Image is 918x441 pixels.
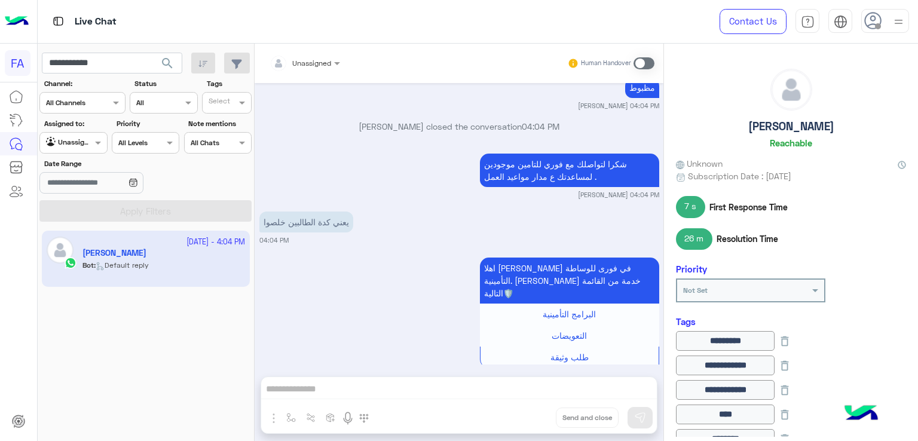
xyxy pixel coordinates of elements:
p: 4/10/2025, 4:04 PM [259,212,353,232]
small: [PERSON_NAME] 04:04 PM [578,101,659,111]
img: Logo [5,9,29,34]
span: Unknown [676,157,723,170]
span: طلب وثيقة [550,352,589,362]
button: Send and close [556,408,619,428]
img: tab [801,15,815,29]
div: FA [5,50,30,76]
small: 04:04 PM [259,235,289,245]
p: [PERSON_NAME] closed the conversation [259,120,659,133]
small: Human Handover [581,59,631,68]
span: 26 m [676,228,712,250]
p: 4/10/2025, 4:04 PM [480,154,659,187]
span: البرامج التأمينية [543,309,596,319]
label: Tags [207,78,250,89]
p: Live Chat [75,14,117,30]
span: First Response Time [709,201,788,213]
label: Assigned to: [44,118,106,129]
label: Status [134,78,196,89]
label: Channel: [44,78,124,89]
button: search [153,53,182,78]
img: tab [51,14,66,29]
span: التعويضات [552,330,587,341]
img: defaultAdmin.png [771,69,812,110]
div: Select [207,96,230,109]
span: 04:04 PM [522,121,559,131]
a: tab [795,9,819,34]
p: 4/10/2025, 4:04 PM [625,77,659,98]
a: Contact Us [720,9,787,34]
span: Subscription Date : [DATE] [688,170,791,182]
h6: Priority [676,264,707,274]
span: search [160,56,175,71]
img: hulul-logo.png [840,393,882,435]
span: Unassigned [292,59,331,68]
h5: [PERSON_NAME] [748,120,834,133]
span: Resolution Time [717,232,778,245]
button: Apply Filters [39,200,252,222]
label: Note mentions [188,118,250,129]
img: profile [891,14,906,29]
img: tab [834,15,847,29]
label: Date Range [44,158,178,169]
span: 7 s [676,196,705,218]
h6: Reachable [770,137,812,148]
p: 4/10/2025, 4:04 PM [480,258,659,304]
label: Priority [117,118,178,129]
small: [PERSON_NAME] 04:04 PM [578,190,659,200]
h6: Tags [676,316,906,327]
